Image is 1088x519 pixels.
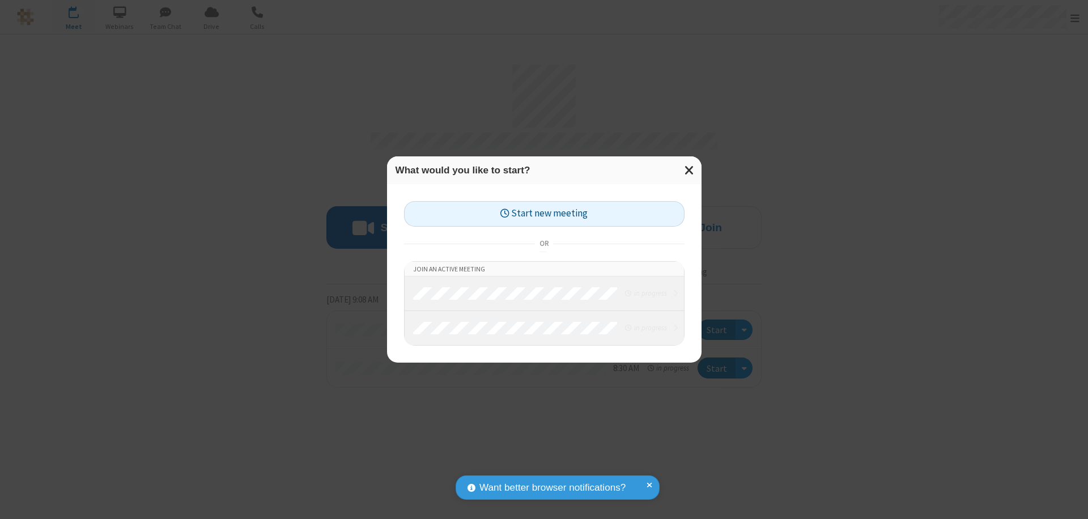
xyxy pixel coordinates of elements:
em: in progress [625,322,666,333]
span: Want better browser notifications? [479,480,626,495]
li: Join an active meeting [405,262,684,276]
h3: What would you like to start? [396,165,693,176]
button: Start new meeting [404,201,685,227]
button: Close modal [678,156,702,184]
em: in progress [625,288,666,299]
span: or [535,236,553,252]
